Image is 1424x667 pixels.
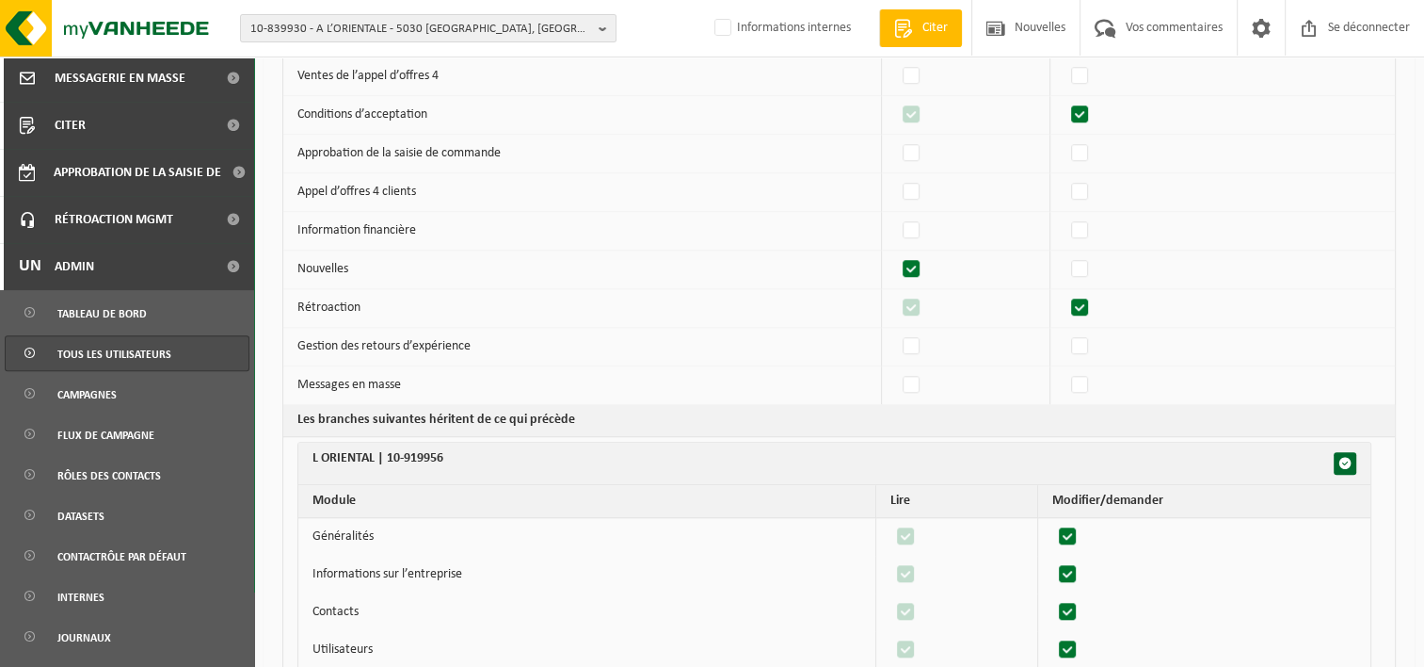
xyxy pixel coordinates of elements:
[283,57,882,96] td: Ventes de l’appel d’offres 4
[283,173,882,212] td: Appel d’offres 4 clients
[250,15,591,43] span: 10-839930 - A L’ORIENTALE - 5030 [GEOGRAPHIC_DATA], [GEOGRAPHIC_DATA] 7
[298,518,876,556] td: Généralités
[57,458,161,494] span: Rôles des contacts
[57,498,104,534] span: Datasets
[879,9,962,47] a: Citer
[283,366,882,404] td: Messages en masse
[5,497,249,533] a: Datasets
[283,328,882,366] td: Gestion des retours d’expérience
[5,295,249,331] a: Tableau de bord
[5,538,249,574] a: contactrôle par défaut
[283,289,882,328] td: Rétroaction
[57,296,147,332] span: Tableau de bord
[283,251,882,289] td: Nouvelles
[5,335,249,371] a: Tous les utilisateurs
[298,594,876,631] td: Contacts
[312,451,443,465] font: L ORIENTAL | 10-919956
[5,578,249,614] a: Internes
[876,485,1038,518] th: Lire
[55,196,173,243] span: Rétroaction MGMT
[55,55,185,102] span: Messagerie en masse
[5,416,249,452] a: Flux de campagne
[240,14,616,42] button: 10-839930 - A L’ORIENTALE - 5030 [GEOGRAPHIC_DATA], [GEOGRAPHIC_DATA] 7
[57,539,186,575] span: contactrôle par défaut
[711,14,851,42] label: Informations internes
[54,149,224,196] span: Approbation de la saisie de commande
[5,376,249,412] a: Campagnes
[5,457,249,493] a: Rôles des contacts
[283,404,1395,437] th: Bij het aanklikken van bovenstaande checkbox, zullen onderstaande mee aangepast worden.
[298,556,876,594] td: Informations sur l’entreprise
[5,619,249,655] a: Journaux
[57,620,111,656] span: Journaux
[55,243,94,290] span: Admin
[283,135,882,173] td: Approbation de la saisie de commande
[298,485,876,518] th: Module
[283,212,882,251] td: Information financière
[57,417,154,453] span: Flux de campagne
[57,336,171,372] span: Tous les utilisateurs
[918,19,952,38] span: Citer
[55,102,86,149] span: Citer
[57,377,117,413] span: Campagnes
[1038,485,1370,518] th: Modifier/demander
[57,579,104,615] span: Internes
[283,96,882,135] td: Conditions d’acceptation
[19,243,36,290] span: Un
